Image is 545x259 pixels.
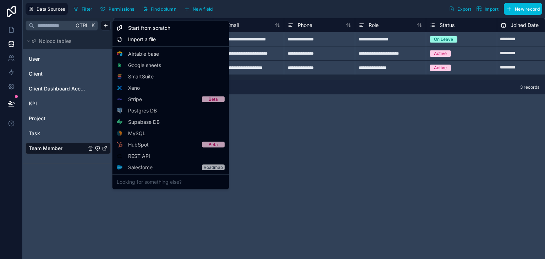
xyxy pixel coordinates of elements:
span: Supabase DB [128,119,160,126]
img: Stripe logo [117,97,122,102]
span: Import a file [128,36,156,43]
img: Airtable logo [117,51,122,57]
div: Beta [209,142,218,148]
span: Salesforce [128,164,153,171]
img: MySQL logo [117,131,122,136]
img: SmartSuite [117,74,122,79]
div: Looking for something else? [114,176,227,188]
img: Google sheets logo [117,63,122,67]
span: Xano [128,84,140,92]
img: Xano logo [117,85,122,91]
div: Beta [209,97,218,102]
span: Google sheets [128,62,161,69]
div: Roadmap [204,165,223,170]
img: Postgres logo [117,108,122,114]
span: Airtable base [128,50,159,57]
span: Stripe [128,96,142,103]
span: MySQL [128,130,145,137]
span: SmartSuite [128,73,154,80]
img: API icon [117,153,122,159]
span: REST API [128,153,150,160]
img: HubSpot logo [117,142,122,148]
img: Supabase logo [117,119,122,125]
span: HubSpot [128,141,149,148]
span: Start from scratch [128,24,170,32]
span: Postgres DB [128,107,157,114]
img: Salesforce [117,165,122,169]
